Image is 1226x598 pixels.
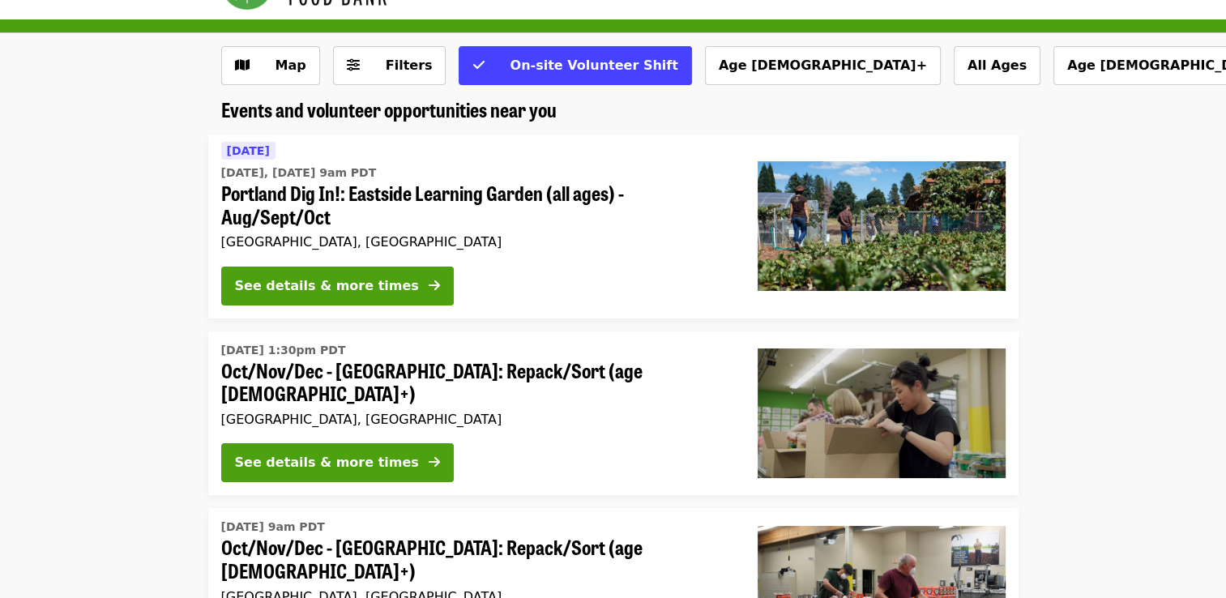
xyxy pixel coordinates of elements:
span: [DATE] [227,144,270,157]
button: See details & more times [221,443,454,482]
span: On-site Volunteer Shift [510,58,677,73]
span: Events and volunteer opportunities near you [221,95,557,123]
span: Filters [386,58,433,73]
time: [DATE] 1:30pm PDT [221,342,346,359]
img: Oct/Nov/Dec - Portland: Repack/Sort (age 8+) organized by Oregon Food Bank [758,348,1006,478]
a: See details for "Oct/Nov/Dec - Portland: Repack/Sort (age 8+)" [208,331,1019,496]
button: Age [DEMOGRAPHIC_DATA]+ [705,46,941,85]
i: arrow-right icon [429,455,440,470]
span: Portland Dig In!: Eastside Learning Garden (all ages) - Aug/Sept/Oct [221,182,732,229]
button: All Ages [954,46,1040,85]
time: [DATE] 9am PDT [221,519,325,536]
i: arrow-right icon [429,278,440,293]
div: See details & more times [235,276,419,296]
div: See details & more times [235,453,419,472]
span: Oct/Nov/Dec - [GEOGRAPHIC_DATA]: Repack/Sort (age [DEMOGRAPHIC_DATA]+) [221,536,732,583]
span: Map [276,58,306,73]
button: On-site Volunteer Shift [459,46,691,85]
i: check icon [472,58,484,73]
button: Filters (0 selected) [333,46,446,85]
span: Oct/Nov/Dec - [GEOGRAPHIC_DATA]: Repack/Sort (age [DEMOGRAPHIC_DATA]+) [221,359,732,406]
img: Portland Dig In!: Eastside Learning Garden (all ages) - Aug/Sept/Oct organized by Oregon Food Bank [758,161,1006,291]
time: [DATE], [DATE] 9am PDT [221,164,377,182]
button: See details & more times [221,267,454,305]
div: [GEOGRAPHIC_DATA], [GEOGRAPHIC_DATA] [221,234,732,250]
div: [GEOGRAPHIC_DATA], [GEOGRAPHIC_DATA] [221,412,732,427]
i: map icon [235,58,250,73]
a: See details for "Portland Dig In!: Eastside Learning Garden (all ages) - Aug/Sept/Oct" [208,135,1019,318]
i: sliders-h icon [347,58,360,73]
button: Show map view [221,46,320,85]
